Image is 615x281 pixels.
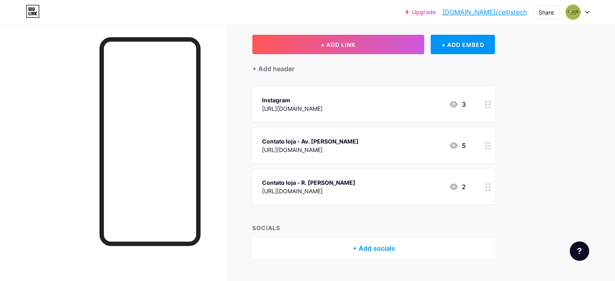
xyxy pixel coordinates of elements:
img: cellistech [565,4,581,20]
div: + Add header [252,64,294,74]
div: + ADD EMBED [431,35,495,54]
div: [URL][DOMAIN_NAME] [262,187,355,195]
div: [URL][DOMAIN_NAME] [262,104,323,113]
div: 3 [449,99,466,109]
a: [DOMAIN_NAME]/cellistech [442,7,527,17]
div: Instagram [262,96,323,104]
div: + Add socials [252,239,495,258]
span: + ADD LINK [321,41,355,48]
div: 5 [449,141,466,150]
div: SOCIALS [252,224,495,232]
div: 2 [449,182,466,192]
a: Upgrade [405,9,436,15]
button: + ADD LINK [252,35,424,54]
div: Share [539,8,554,17]
div: Contato loja - R. [PERSON_NAME] [262,178,355,187]
div: Contato loja - Av. [PERSON_NAME] [262,137,359,146]
div: [URL][DOMAIN_NAME] [262,146,359,154]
